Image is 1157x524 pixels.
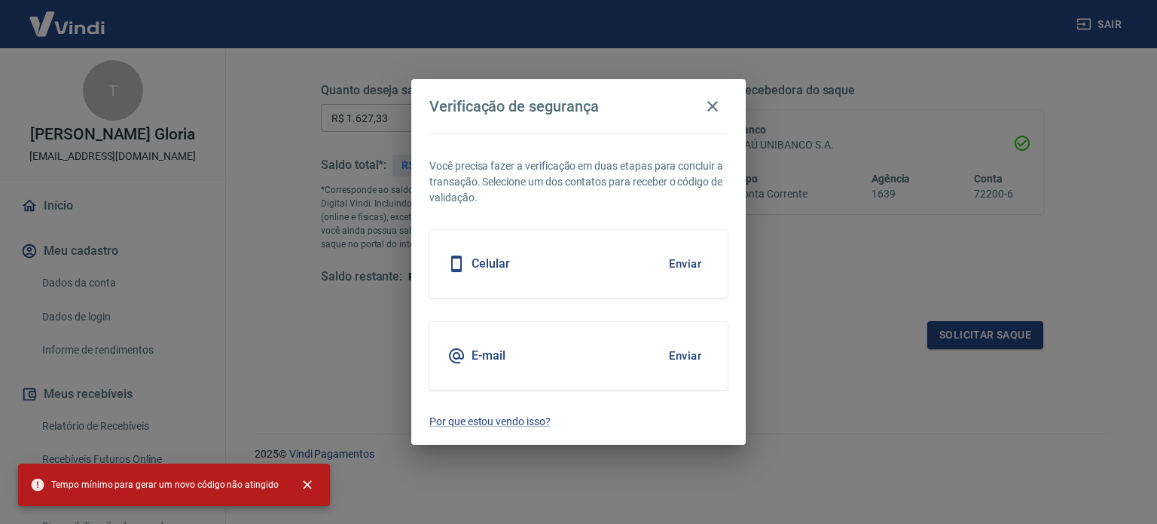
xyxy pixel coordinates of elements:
[429,158,728,206] p: Você precisa fazer a verificação em duas etapas para concluir a transação. Selecione um dos conta...
[472,256,510,271] h5: Celular
[30,477,279,492] span: Tempo mínimo para gerar um novo código não atingido
[429,414,728,430] a: Por que estou vendo isso?
[661,340,710,372] button: Enviar
[291,468,324,501] button: close
[472,348,505,363] h5: E-mail
[429,97,599,115] h4: Verificação de segurança
[661,248,710,280] button: Enviar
